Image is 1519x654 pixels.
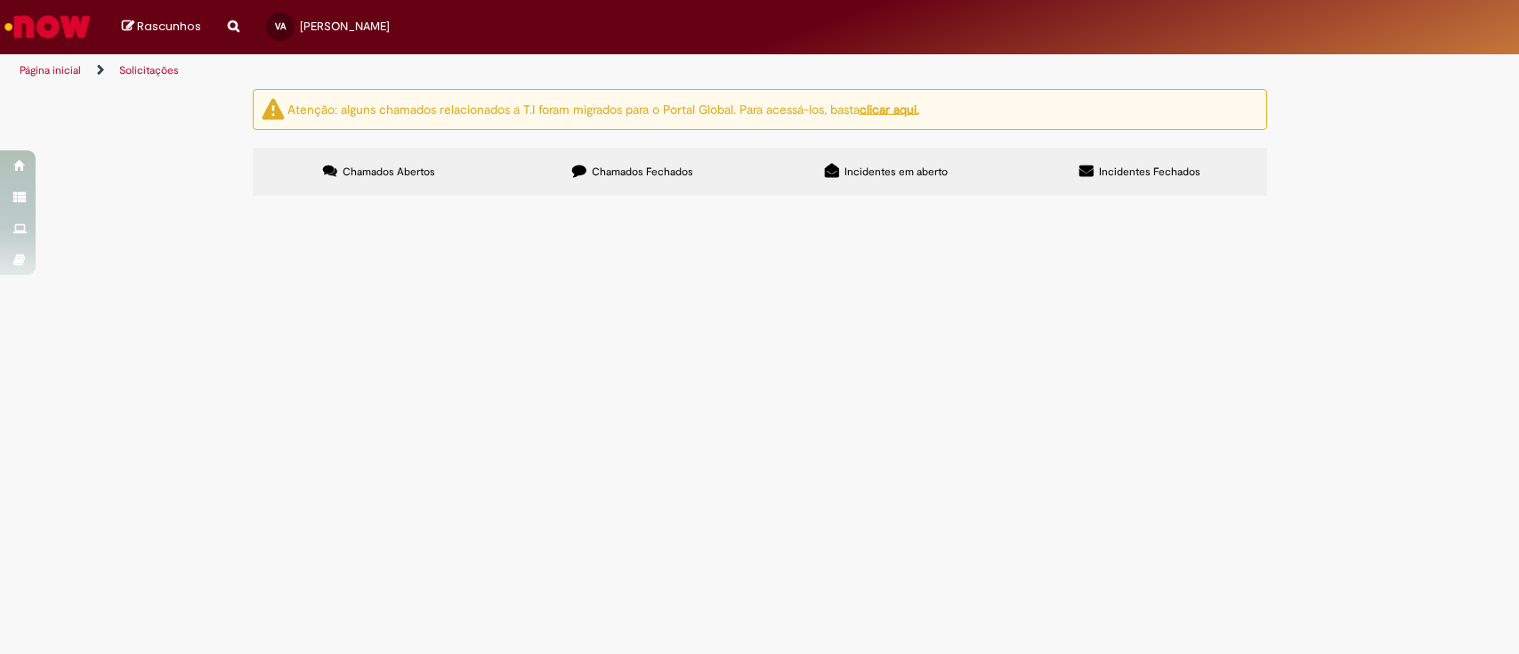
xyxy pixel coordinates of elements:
span: [PERSON_NAME] [300,19,390,34]
a: Solicitações [119,63,179,77]
span: Chamados Fechados [592,165,693,179]
span: Chamados Abertos [343,165,435,179]
span: Incidentes Fechados [1099,165,1200,179]
ul: Trilhas de página [13,54,999,87]
a: clicar aqui. [860,101,919,117]
a: Página inicial [20,63,81,77]
ng-bind-html: Atenção: alguns chamados relacionados a T.I foram migrados para o Portal Global. Para acessá-los,... [287,101,919,117]
span: Rascunhos [137,18,201,35]
img: ServiceNow [2,9,93,44]
span: VA [275,20,286,32]
a: Rascunhos [122,19,201,36]
span: Incidentes em aberto [844,165,948,179]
